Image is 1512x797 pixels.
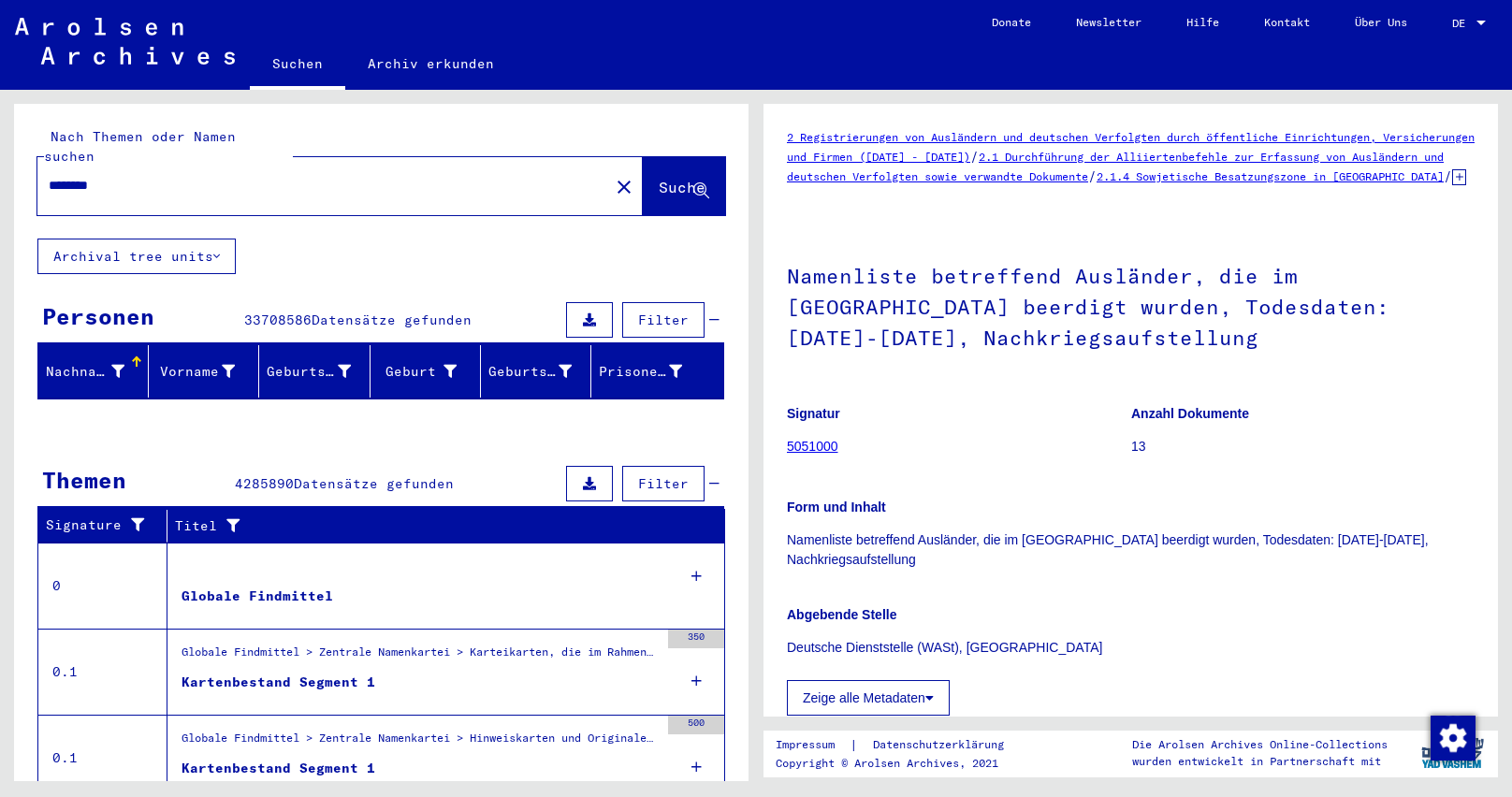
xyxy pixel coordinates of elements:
[1417,730,1488,776] img: yv_logo.png
[46,515,153,535] div: Signature
[787,150,1444,183] a: 2.1 Durchführung der Alliiertenbefehle zur Erfassung von Ausländern und deutschen Verfolgten sowi...
[776,735,1026,755] div: |
[1088,167,1097,184] span: /
[182,644,659,670] div: Globale Findmittel > Zentrale Namenkartei > Karteikarten, die im Rahmen der sequentiellen Massend...
[622,302,705,338] button: Filter
[182,587,333,606] div: Globale Findmittel
[42,299,154,333] div: Personen
[294,475,454,492] span: Datensätze gefunden
[858,735,1026,755] a: Datenschutzerklärung
[599,356,705,386] div: Prisoner #
[259,345,370,398] mat-header-cell: Geburtsname
[37,239,236,274] button: Archival tree units
[787,680,950,716] button: Zeige alle Metadaten
[638,312,689,328] span: Filter
[787,233,1475,377] h1: Namenliste betreffend Ausländer, die im [GEOGRAPHIC_DATA] beerdigt wurden, Todesdaten: [DATE]-[DA...
[244,312,312,328] span: 33708586
[787,500,886,514] b: Form und Inhalt
[182,730,659,756] div: Globale Findmittel > Zentrale Namenkartei > Hinweiskarten und Originale, die in T/D-Fällen aufgef...
[371,345,481,398] mat-header-cell: Geburt‏
[156,362,235,382] div: Vorname
[481,345,591,398] mat-header-cell: Geburtsdatum
[44,128,236,165] mat-label: Nach Themen oder Namen suchen
[267,356,373,386] div: Geburtsname
[378,356,480,386] div: Geburt‏
[1131,437,1475,456] p: 13
[776,755,1026,772] p: Copyright © Arolsen Archives, 2021
[312,312,472,328] span: Datensätze gefunden
[787,638,1475,658] p: Deutsche Dienststelle (WASt), [GEOGRAPHIC_DATA]
[46,511,171,541] div: Signature
[345,41,516,86] a: Archiv erkunden
[1452,17,1473,30] span: DE
[378,362,457,382] div: Geburt‏
[1431,716,1476,761] img: Zustimmung ändern
[15,18,235,65] img: Arolsen_neg.svg
[668,630,724,648] div: 350
[787,607,896,622] b: Abgebende Stelle
[659,178,705,196] span: Suche
[970,148,979,165] span: /
[638,475,689,492] span: Filter
[643,157,725,215] button: Suche
[787,130,1475,164] a: 2 Registrierungen von Ausländern und deutschen Verfolgten durch öffentliche Einrichtungen, Versic...
[38,629,167,715] td: 0.1
[591,345,723,398] mat-header-cell: Prisoner #
[235,475,294,492] span: 4285890
[1132,753,1388,770] p: wurden entwickelt in Partnerschaft mit
[267,362,350,382] div: Geburtsname
[156,356,258,386] div: Vorname
[613,176,635,198] mat-icon: close
[250,41,345,90] a: Suchen
[787,530,1475,570] p: Namenliste betreffend Ausländer, die im [GEOGRAPHIC_DATA] beerdigt wurden, Todesdaten: [DATE]-[DA...
[42,463,126,497] div: Themen
[149,345,259,398] mat-header-cell: Vorname
[1132,736,1388,753] p: Die Arolsen Archives Online-Collections
[668,716,724,734] div: 500
[622,466,705,501] button: Filter
[1430,715,1475,760] div: Zustimmung ändern
[1444,167,1452,184] span: /
[38,345,149,398] mat-header-cell: Nachname
[175,516,688,536] div: Titel
[787,406,840,421] b: Signatur
[182,759,375,778] div: Kartenbestand Segment 1
[38,543,167,629] td: 0
[599,362,682,382] div: Prisoner #
[46,362,124,382] div: Nachname
[175,511,706,541] div: Titel
[488,356,595,386] div: Geburtsdatum
[1097,169,1444,183] a: 2.1.4 Sowjetische Besatzungszone in [GEOGRAPHIC_DATA]
[46,356,148,386] div: Nachname
[1131,406,1249,421] b: Anzahl Dokumente
[182,673,375,692] div: Kartenbestand Segment 1
[605,167,643,205] button: Clear
[776,735,850,755] a: Impressum
[488,362,572,382] div: Geburtsdatum
[787,439,838,454] a: 5051000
